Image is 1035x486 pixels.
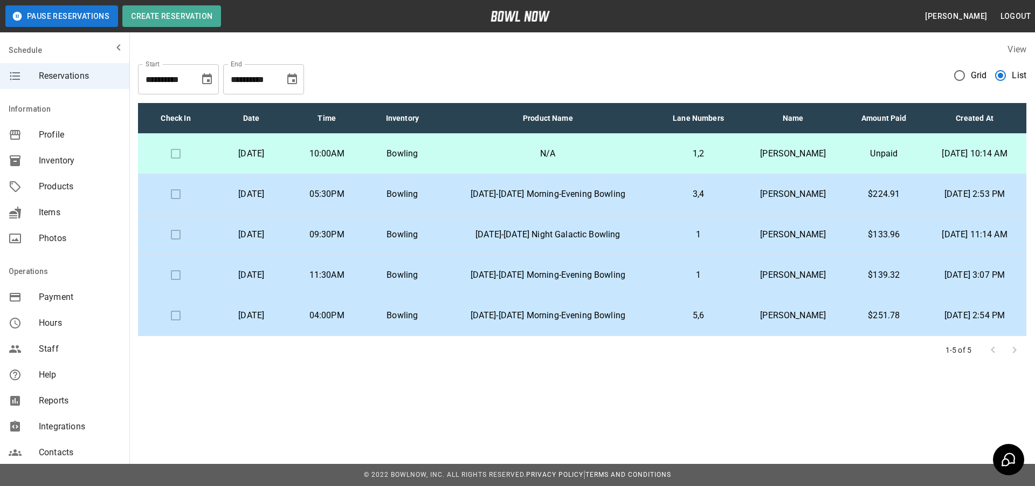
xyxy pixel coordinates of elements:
[222,188,280,201] p: [DATE]
[364,103,440,134] th: Inventory
[750,309,837,322] p: [PERSON_NAME]
[39,206,121,219] span: Items
[853,269,914,282] p: $139.32
[931,188,1018,201] p: [DATE] 2:53 PM
[448,188,647,201] p: [DATE]-[DATE] Morning-Evening Bowling
[931,228,1018,241] p: [DATE] 11:14 AM
[448,309,647,322] p: [DATE]-[DATE] Morning-Evening Bowling
[585,471,671,478] a: Terms and Conditions
[664,188,733,201] p: 3,4
[39,128,121,141] span: Profile
[946,345,971,355] p: 1-5 of 5
[298,147,356,160] p: 10:00AM
[853,309,914,322] p: $251.78
[923,103,1026,134] th: Created At
[853,147,914,160] p: Unpaid
[39,317,121,330] span: Hours
[373,147,431,160] p: Bowling
[39,394,121,407] span: Reports
[664,309,733,322] p: 5,6
[39,70,121,83] span: Reservations
[440,103,655,134] th: Product Name
[39,154,121,167] span: Inventory
[222,269,280,282] p: [DATE]
[448,147,647,160] p: N/A
[281,69,303,90] button: Choose date, selected date is Oct 9, 2025
[39,368,121,381] span: Help
[1012,69,1026,82] span: List
[921,6,991,26] button: [PERSON_NAME]
[996,6,1035,26] button: Logout
[526,471,583,478] a: Privacy Policy
[373,269,431,282] p: Bowling
[931,309,1018,322] p: [DATE] 2:54 PM
[491,11,550,22] img: logo
[971,69,987,82] span: Grid
[213,103,289,134] th: Date
[39,232,121,245] span: Photos
[138,103,213,134] th: Check In
[289,103,364,134] th: Time
[298,269,356,282] p: 11:30AM
[222,147,280,160] p: [DATE]
[222,228,280,241] p: [DATE]
[750,147,837,160] p: [PERSON_NAME]
[298,228,356,241] p: 09:30PM
[298,188,356,201] p: 05:30PM
[122,5,221,27] button: Create Reservation
[39,180,121,193] span: Products
[664,147,733,160] p: 1,2
[931,269,1018,282] p: [DATE] 3:07 PM
[1008,44,1026,54] label: View
[222,309,280,322] p: [DATE]
[448,269,647,282] p: [DATE]-[DATE] Morning-Evening Bowling
[39,420,121,433] span: Integrations
[39,343,121,355] span: Staff
[448,228,647,241] p: [DATE]-[DATE] Night Galactic Bowling
[750,228,837,241] p: [PERSON_NAME]
[664,269,733,282] p: 1
[853,188,914,201] p: $224.91
[750,188,837,201] p: [PERSON_NAME]
[931,147,1018,160] p: [DATE] 10:14 AM
[750,269,837,282] p: [PERSON_NAME]
[373,309,431,322] p: Bowling
[364,471,526,478] span: © 2022 BowlNow, Inc. All Rights Reserved.
[741,103,845,134] th: Name
[373,228,431,241] p: Bowling
[39,446,121,459] span: Contacts
[664,228,733,241] p: 1
[373,188,431,201] p: Bowling
[196,69,218,90] button: Choose date, selected date is Sep 9, 2025
[853,228,914,241] p: $133.96
[39,291,121,304] span: Payment
[298,309,356,322] p: 04:00PM
[655,103,741,134] th: Lane Numbers
[5,5,118,27] button: Pause Reservations
[845,103,923,134] th: Amount Paid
